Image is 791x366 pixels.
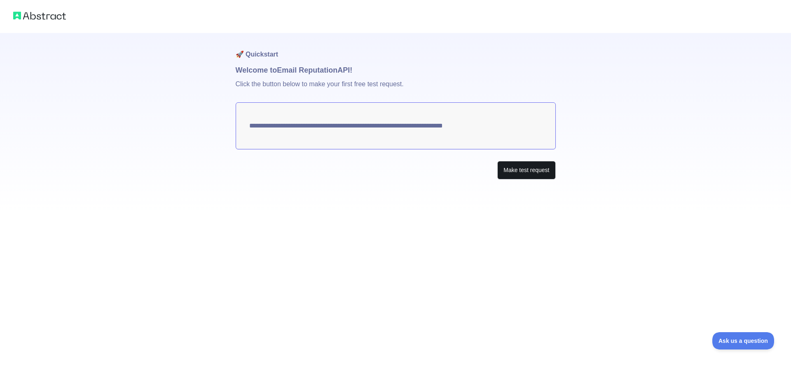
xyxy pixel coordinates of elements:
img: Abstract logo [13,10,66,21]
h1: 🚀 Quickstart [236,33,556,64]
h1: Welcome to Email Reputation API! [236,64,556,76]
iframe: Toggle Customer Support [712,332,775,349]
p: Click the button below to make your first free test request. [236,76,556,102]
button: Make test request [497,161,555,179]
